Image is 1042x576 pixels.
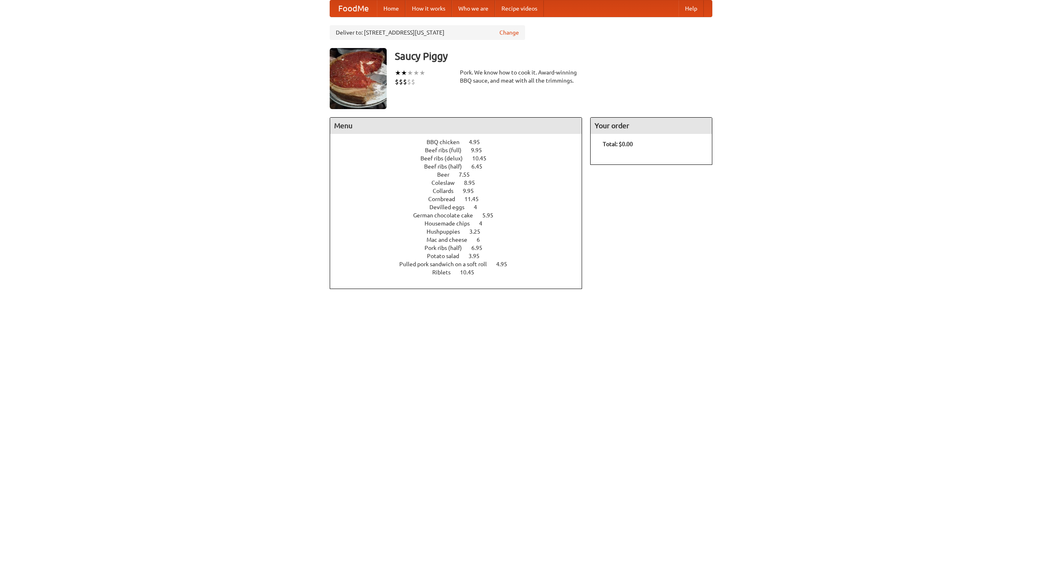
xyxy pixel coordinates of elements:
a: FoodMe [330,0,377,17]
a: Pork ribs (half) 6.95 [425,245,497,251]
a: Who we are [452,0,495,17]
h4: Menu [330,118,582,134]
b: Total: $0.00 [603,141,633,147]
a: Beef ribs (full) 9.95 [425,147,497,153]
span: 8.95 [464,180,483,186]
a: Beer 7.55 [437,171,485,178]
li: ★ [395,68,401,77]
span: 6.95 [471,245,490,251]
span: Coleslaw [431,180,463,186]
li: ★ [413,68,419,77]
h4: Your order [591,118,712,134]
li: ★ [419,68,425,77]
span: 5.95 [482,212,501,219]
span: 6.45 [471,163,490,170]
a: Beef ribs (half) 6.45 [424,163,497,170]
a: Help [679,0,704,17]
a: Riblets 10.45 [432,269,489,276]
li: ★ [401,68,407,77]
a: Devilled eggs 4 [429,204,492,210]
span: 6 [477,237,488,243]
span: Pork ribs (half) [425,245,470,251]
span: 11.45 [464,196,487,202]
a: Potato salad 3.95 [427,253,495,259]
span: Cornbread [428,196,463,202]
span: 10.45 [472,155,495,162]
h3: Saucy Piggy [395,48,712,64]
span: Pulled pork sandwich on a soft roll [399,261,495,267]
span: Potato salad [427,253,467,259]
div: Deliver to: [STREET_ADDRESS][US_STATE] [330,25,525,40]
span: Housemade chips [425,220,478,227]
span: Beer [437,171,458,178]
span: 7.55 [459,171,478,178]
span: Beef ribs (full) [425,147,470,153]
span: 9.95 [471,147,490,153]
span: Mac and cheese [427,237,475,243]
a: Collards 9.95 [433,188,489,194]
span: 3.95 [468,253,488,259]
a: Coleslaw 8.95 [431,180,490,186]
li: $ [399,77,403,86]
a: How it works [405,0,452,17]
li: $ [407,77,411,86]
span: Beef ribs (half) [424,163,470,170]
span: Riblets [432,269,459,276]
span: German chocolate cake [413,212,481,219]
li: $ [395,77,399,86]
span: 4 [474,204,485,210]
a: Housemade chips 4 [425,220,497,227]
a: Beef ribs (delux) 10.45 [420,155,501,162]
span: Beef ribs (delux) [420,155,471,162]
li: ★ [407,68,413,77]
span: 10.45 [460,269,482,276]
li: $ [411,77,415,86]
a: German chocolate cake 5.95 [413,212,508,219]
a: BBQ chicken 4.95 [427,139,495,145]
span: 4.95 [496,261,515,267]
div: Pork. We know how to cook it. Award-winning BBQ sauce, and meat with all the trimmings. [460,68,582,85]
a: Home [377,0,405,17]
a: Recipe videos [495,0,544,17]
span: 3.25 [469,228,488,235]
span: Collards [433,188,462,194]
img: angular.jpg [330,48,387,109]
a: Cornbread 11.45 [428,196,494,202]
span: 4 [479,220,490,227]
span: Hushpuppies [427,228,468,235]
a: Pulled pork sandwich on a soft roll 4.95 [399,261,522,267]
span: Devilled eggs [429,204,473,210]
span: 4.95 [469,139,488,145]
span: 9.95 [463,188,482,194]
a: Hushpuppies 3.25 [427,228,495,235]
li: $ [403,77,407,86]
span: BBQ chicken [427,139,468,145]
a: Change [499,28,519,37]
a: Mac and cheese 6 [427,237,495,243]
